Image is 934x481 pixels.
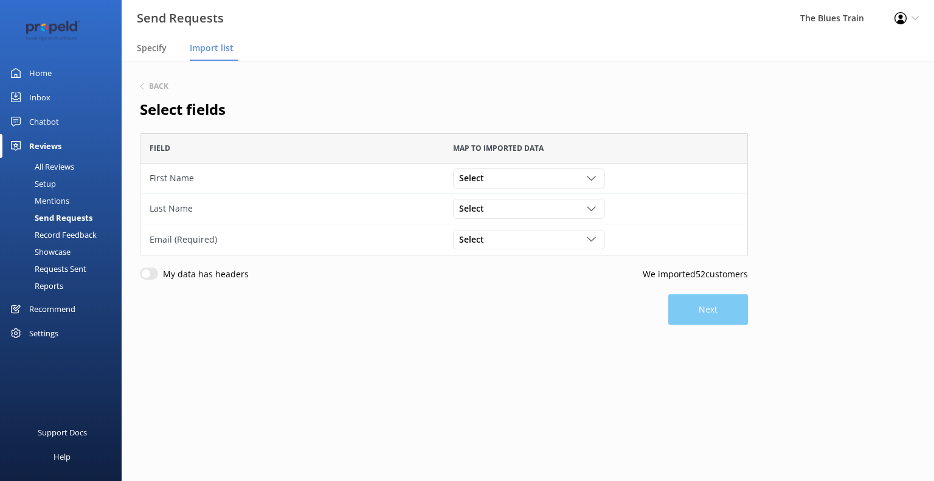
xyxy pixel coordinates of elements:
div: Help [54,445,71,469]
p: We imported 52 customers [643,268,748,281]
div: All Reviews [7,158,74,175]
div: Inbox [29,85,50,109]
div: Send Requests [7,209,92,226]
div: Requests Sent [7,260,86,277]
a: Send Requests [7,209,122,226]
div: Email (Required) [150,233,435,246]
button: Back [140,83,168,90]
div: Mentions [7,192,69,209]
div: Reports [7,277,63,294]
span: Select [459,202,491,215]
h3: Send Requests [137,9,224,28]
span: Field [150,142,170,154]
h6: Back [149,83,168,90]
span: Select [459,233,491,246]
img: 12-1677471078.png [18,21,88,41]
a: Mentions [7,192,122,209]
label: My data has headers [163,268,249,281]
a: Record Feedback [7,226,122,243]
div: First Name [150,171,435,185]
div: Settings [29,321,58,345]
div: Chatbot [29,109,59,134]
a: Showcase [7,243,122,260]
a: Reports [7,277,122,294]
div: Showcase [7,243,71,260]
div: Support Docs [38,420,87,445]
span: Specify [137,42,167,54]
div: Home [29,61,52,85]
div: grid [140,164,748,255]
div: Last Name [150,202,435,215]
a: Setup [7,175,122,192]
span: Import list [190,42,233,54]
span: Select [459,171,491,185]
div: Setup [7,175,56,192]
span: Map to imported data [453,142,544,154]
div: Recommend [29,297,75,321]
div: Reviews [29,134,61,158]
h2: Select fields [140,98,748,121]
a: Requests Sent [7,260,122,277]
div: Record Feedback [7,226,97,243]
a: All Reviews [7,158,122,175]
